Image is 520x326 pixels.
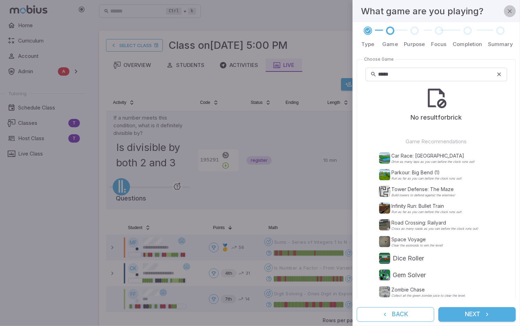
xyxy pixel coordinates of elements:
img: Tower Defense: The Maze [379,186,390,197]
p: Tower Defense: The Maze [392,186,455,193]
p: Dice Roller [393,253,424,263]
p: Gem Solver [393,270,426,280]
p: Run as far as you can before the clock runs out! [392,210,462,214]
p: Road Crossing: Railyard [392,219,478,226]
img: Infinity Run: Bullet Train [379,203,390,214]
img: Road Crossing: Railyard [379,219,390,230]
p: Drive as many laps as you can before the clock runs out! [392,160,475,164]
p: Infinity Run: Bullet Train [392,203,462,210]
p: Type [362,40,375,48]
p: Focus [431,40,447,48]
img: Dice Roller [379,253,390,264]
img: Space Voyage [379,236,390,247]
p: Purpose [404,40,425,48]
p: Car Race: [GEOGRAPHIC_DATA] [392,152,475,159]
img: Parkour: Big Bend (1) [379,169,390,180]
p: Run as far as you can before the clock runs out! [392,177,462,180]
button: Back [357,307,434,322]
img: Car Race: Crystal Lake [379,152,390,164]
p: Game [382,40,398,48]
p: Build towers to defend against the enemies! [392,194,455,197]
p: Clear the asteroids to win the level! [392,244,443,247]
p: Completion [453,40,482,48]
p: Parkour: Big Bend (1) [392,169,462,176]
button: Next [438,307,516,322]
p: Game Recommendations [406,138,467,145]
p: No result for brick [411,113,462,122]
p: Space Voyage [392,236,443,243]
h4: What game are you playing? [361,4,483,18]
p: Collect all the green zombie juice to clear the level. [392,294,466,297]
p: Zombie Chase [392,286,466,293]
img: Zombie Chase [379,286,390,297]
p: Summary [488,40,513,48]
img: Gem Solver [379,270,390,281]
p: Cross as many roads as you can before the clock runs out! [392,227,478,230]
legend: Choose Game [363,56,395,62]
